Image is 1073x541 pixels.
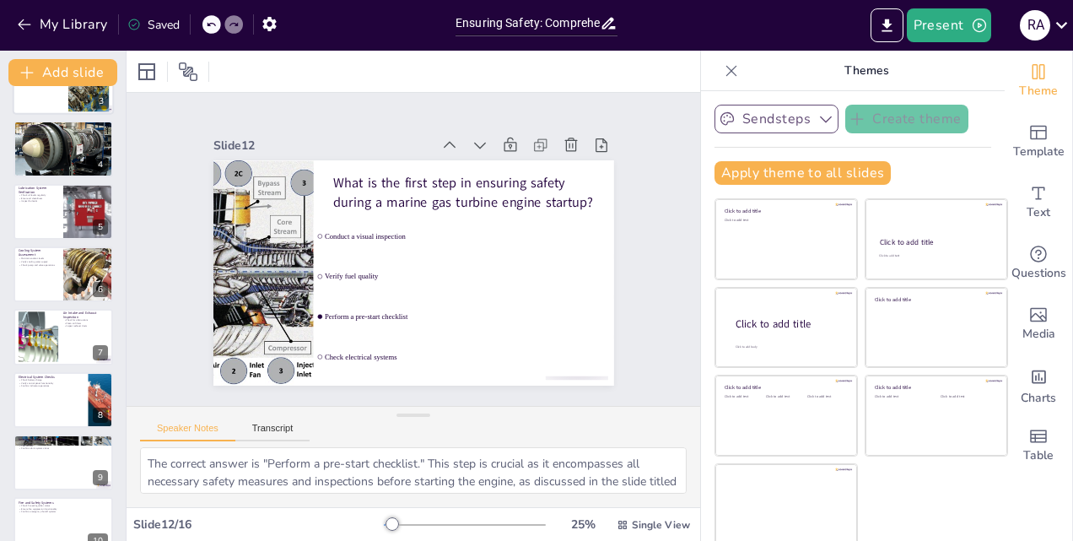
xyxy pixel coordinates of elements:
p: Confirm alarm system status [19,447,108,451]
p: Test sensors [19,444,108,447]
div: 7 [13,309,113,365]
p: Fuel quality is critical [19,127,108,131]
p: Air Intake and Exhaust Inspection [63,311,108,320]
p: Verify control panel functionality [19,381,84,385]
span: Conduct a visual inspection [322,177,472,429]
div: Click to add text [725,219,845,223]
button: Create theme [845,105,968,133]
div: Get real-time input from your audience [1005,233,1072,294]
div: Click to add title [725,208,845,214]
div: Change the overall theme [1005,51,1072,111]
button: Apply theme to all slides [714,161,891,185]
div: 4 [93,157,108,172]
span: Theme [1019,82,1058,100]
div: Click to add text [879,254,991,258]
p: Instrumentation and Monitoring [19,437,108,442]
div: Saved [127,17,180,33]
div: Click to add text [766,395,804,399]
p: Ensure fire suppression functionality [19,506,108,510]
button: Add slide [8,59,117,86]
div: 25 % [563,517,603,533]
div: Click to add text [941,395,994,399]
button: R A [1020,8,1050,42]
span: Single View [632,518,690,532]
div: Click to add title [875,295,995,302]
p: Check battery charge [19,378,84,381]
p: Inspect for leaks [19,199,58,203]
div: Slide 12 / 16 [133,517,384,533]
span: Template [1013,143,1065,161]
p: Maintain coolant levels [19,257,58,261]
button: Present [907,8,991,42]
div: Add images, graphics, shapes or video [1005,294,1072,354]
div: 6 [93,282,108,297]
p: Fuel System Checks [19,123,108,128]
p: Ensure oil cleanliness [19,197,58,200]
div: Click to add title [880,237,992,247]
p: Lubrication System Verification [19,186,58,195]
div: Click to add title [725,384,845,391]
div: R A [1020,10,1050,41]
p: Check fire extinguisher status [19,504,108,507]
div: 9 [93,470,108,485]
span: Perform a pre-start checklist [253,137,403,388]
span: Questions [1011,264,1066,283]
span: Media [1022,325,1055,344]
textarea: The correct answer is "Perform a pre-start checklist." This step is crucial as it encompasses all... [140,447,687,494]
button: Speaker Notes [140,423,235,441]
span: Charts [1021,389,1056,408]
p: Check gauge functionality [19,441,108,444]
p: Confirm indicator operations [19,384,84,387]
span: Check electrical systems [218,116,369,368]
div: 3 [94,94,109,109]
button: Transcript [235,423,310,441]
p: Proper valve positioning [19,133,108,137]
p: Inspect exhaust ducts [63,325,108,328]
p: Fire and Safety Systems [19,500,108,505]
input: Insert title [456,11,600,35]
p: Check pump and valve operations [19,263,58,267]
div: Click to add text [725,395,763,399]
button: Export to PowerPoint [871,8,903,42]
p: Cooling System Assessment [19,248,58,257]
span: Verify fuel quality [288,157,438,408]
span: Position [178,62,198,82]
div: Click to add title [875,384,995,391]
span: Text [1027,203,1050,222]
div: Add ready made slides [1005,111,1072,172]
div: 8 [13,372,113,428]
p: Check oil levels regularly [19,193,58,197]
p: What is the first step in ensuring safety during a marine gas turbine engine startup? [356,199,519,443]
div: Add a table [1005,415,1072,476]
div: Add text boxes [1005,172,1072,233]
div: Layout [133,58,160,85]
div: 9 [13,435,113,490]
span: Table [1023,446,1054,465]
p: Verify cooling water supply [19,260,58,263]
div: 3 [13,57,114,115]
div: Click to add body [736,345,842,349]
div: Click to add text [807,395,845,399]
div: 6 [13,246,113,302]
p: Check for obstructions [63,319,108,322]
p: Clean air filters [63,322,108,325]
div: 5 [93,219,108,235]
div: 5 [13,184,113,240]
div: 4 [13,121,113,176]
div: Add charts and graphs [1005,354,1072,415]
button: Sendsteps [714,105,838,133]
p: Check for leaks [19,130,108,133]
div: 8 [93,408,108,423]
p: Themes [745,51,988,91]
div: Click to add text [875,395,928,399]
div: 7 [93,345,108,360]
p: Confirm emergency shutoff systems [19,510,108,513]
div: Click to add title [736,317,844,332]
p: Electrical System Checks [19,374,84,379]
button: My Library [13,11,115,38]
div: Slide 12 [488,124,611,321]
